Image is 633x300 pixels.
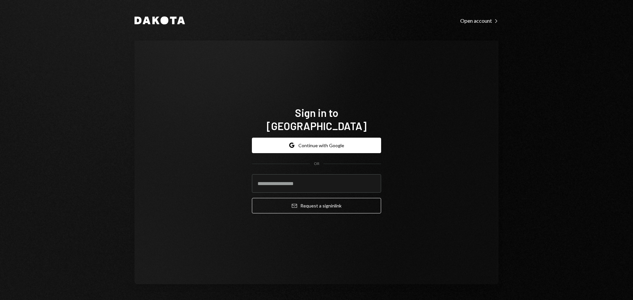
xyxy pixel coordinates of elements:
a: Open account [460,17,498,24]
button: Continue with Google [252,138,381,153]
button: Request a signinlink [252,198,381,213]
h1: Sign in to [GEOGRAPHIC_DATA] [252,106,381,132]
div: OR [314,161,319,167]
